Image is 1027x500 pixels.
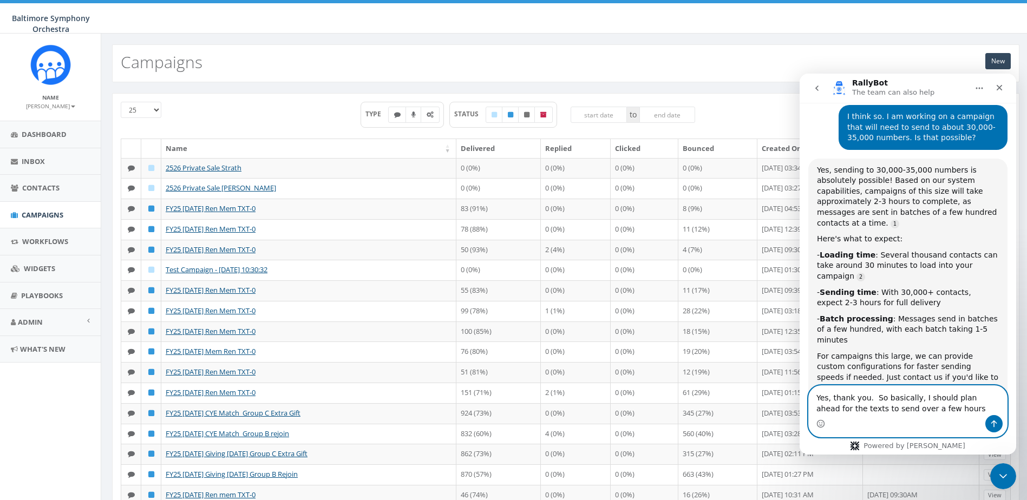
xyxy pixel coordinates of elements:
[456,444,541,464] td: 862 (73%)
[456,178,541,199] td: 0 (0%)
[22,183,60,193] span: Contacts
[611,178,678,199] td: 0 (0%)
[128,491,135,498] i: Text SMS
[611,444,678,464] td: 0 (0%)
[166,490,256,499] a: FY25 [DATE] Ren mem TXT-0
[508,111,513,118] i: Published
[678,301,757,321] td: 28 (22%)
[421,107,440,123] label: Automated Message
[166,285,256,295] a: FY25 [DATE] Ren Mem TXT-0
[541,321,611,342] td: 0 (0%)
[456,362,541,383] td: 51 (81%)
[541,158,611,179] td: 0 (0%)
[166,387,256,397] a: FY25 [DATE] Ren Mem TXT-0
[148,205,154,212] i: Published
[166,449,308,458] a: FY25 [DATE] Giving [DATE] Group C Extra Gift
[611,199,678,219] td: 0 (0%)
[454,109,486,119] span: STATUS
[456,139,541,158] th: Delivered
[128,226,135,233] i: Text SMS
[121,53,202,71] h2: Campaigns
[12,13,90,34] span: Baltimore Symphony Orchestra
[678,139,757,158] th: Bounced
[757,321,863,342] td: [DATE] 12:35 PM
[611,280,678,301] td: 0 (0%)
[456,464,541,485] td: 870 (57%)
[757,280,863,301] td: [DATE] 09:39 AM
[166,469,298,479] a: FY25 [DATE] Giving [DATE] Group B Rejoin
[161,139,456,158] th: Name: activate to sort column ascending
[18,317,43,327] span: Admin
[678,403,757,424] td: 345 (27%)
[678,219,757,240] td: 11 (12%)
[757,424,863,444] td: [DATE] 03:28 PM
[166,183,276,193] a: 2526 Private Sale [PERSON_NAME]
[456,240,541,260] td: 50 (93%)
[26,101,75,110] a: [PERSON_NAME]
[611,362,678,383] td: 0 (0%)
[128,410,135,417] i: Text SMS
[148,246,154,253] i: Published
[148,410,154,417] i: Published
[611,219,678,240] td: 0 (0%)
[456,260,541,280] td: 0 (0%)
[166,367,256,377] a: FY25 [DATE] Ren Mem TXT-0
[148,328,154,335] i: Published
[20,344,66,354] span: What's New
[678,321,757,342] td: 18 (15%)
[800,74,1016,455] iframe: Intercom live chat
[128,450,135,457] i: Text SMS
[678,362,757,383] td: 12 (19%)
[639,107,696,123] input: end date
[166,408,300,418] a: FY25 [DATE] CYE Match_Group C Extra Gift
[128,165,135,172] i: Text SMS
[42,94,59,101] small: Name
[456,321,541,342] td: 100 (85%)
[757,403,863,424] td: [DATE] 03:53 PM
[456,158,541,179] td: 0 (0%)
[611,321,678,342] td: 0 (0%)
[541,260,611,280] td: 0 (0%)
[757,178,863,199] td: [DATE] 03:27 PM
[148,287,154,294] i: Published
[541,383,611,403] td: 2 (1%)
[757,240,863,260] td: [DATE] 09:30 AM
[541,362,611,383] td: 0 (0%)
[678,178,757,199] td: 0 (0%)
[518,107,535,123] label: Unpublished
[405,107,422,123] label: Ringless Voice Mail
[365,109,389,119] span: TYPE
[456,403,541,424] td: 924 (73%)
[456,341,541,362] td: 76 (80%)
[990,463,1016,489] iframe: Intercom live chat
[128,246,135,253] i: Text SMS
[678,199,757,219] td: 8 (9%)
[611,341,678,362] td: 0 (0%)
[611,464,678,485] td: 0 (0%)
[541,240,611,260] td: 2 (4%)
[611,301,678,321] td: 0 (0%)
[166,203,256,213] a: FY25 [DATE] Ren Mem TXT-0
[456,383,541,403] td: 151 (71%)
[427,111,434,118] i: Automated Message
[757,383,863,403] td: [DATE] 01:15 PM
[757,199,863,219] td: [DATE] 04:53 PM
[678,260,757,280] td: 0 (0%)
[166,265,267,274] a: Test Campaign - [DATE] 10:30:32
[492,111,497,118] i: Draft
[611,158,678,179] td: 0 (0%)
[128,369,135,376] i: Text SMS
[128,287,135,294] i: Text SMS
[541,301,611,321] td: 1 (1%)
